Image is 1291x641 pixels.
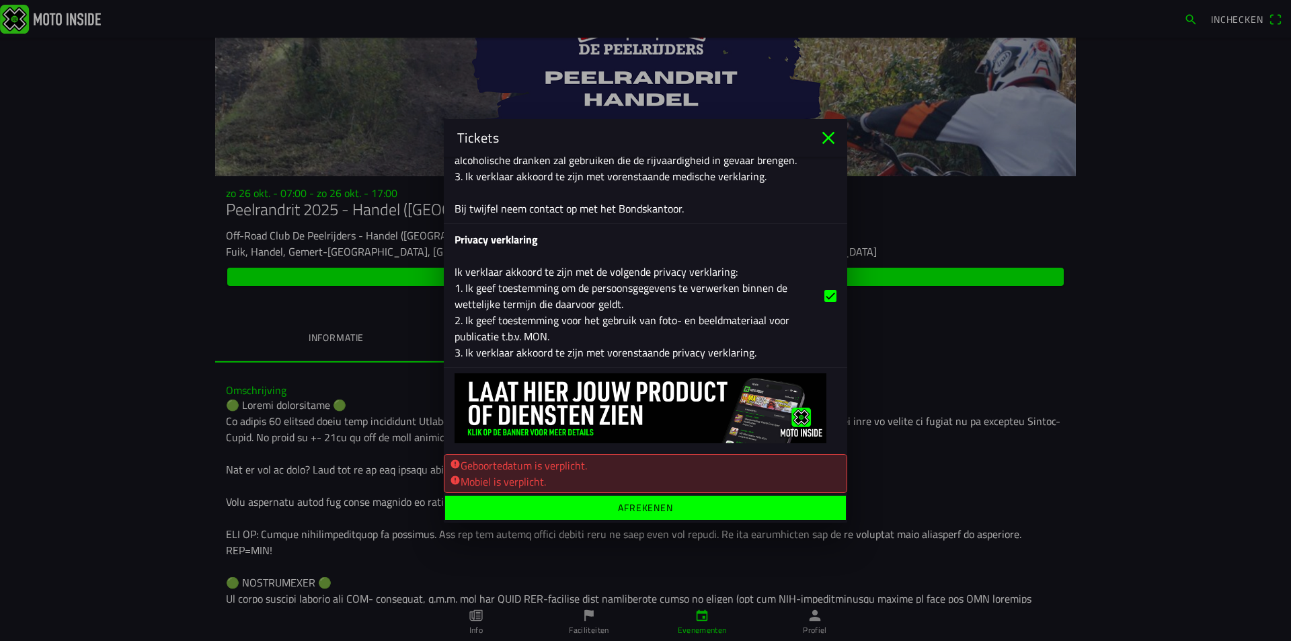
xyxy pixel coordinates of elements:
ion-title: Tickets [444,128,818,148]
ion-icon: alert [450,474,461,485]
div: Geboortedatum is verplicht. [450,457,841,473]
div: Mobiel is verplicht. [450,473,841,489]
ion-label: Afrekenen [618,502,673,512]
ion-icon: alert [450,458,461,469]
ion-icon: close [818,127,839,149]
img: 0moMHOOY3raU3U3gHW5KpNDKZy0idSAADlCDDHtX.jpg [455,373,826,443]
